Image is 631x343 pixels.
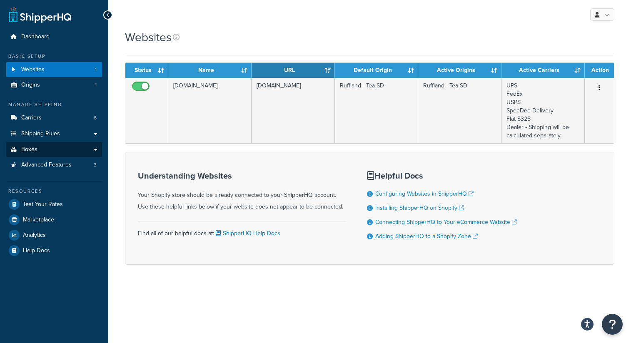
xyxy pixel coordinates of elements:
a: ShipperHQ Home [9,6,71,23]
span: 6 [94,114,97,122]
span: Websites [21,66,45,73]
span: Boxes [21,146,37,153]
a: Installing ShipperHQ on Shopify [375,204,464,212]
a: Marketplace [6,212,102,227]
li: Websites [6,62,102,77]
div: Manage Shipping [6,101,102,108]
a: Analytics [6,228,102,243]
h3: Helpful Docs [367,171,517,180]
li: Origins [6,77,102,93]
div: Find all of our helpful docs at: [138,221,346,239]
span: Marketplace [23,216,54,224]
a: Test Your Rates [6,197,102,212]
th: Active Origins: activate to sort column ascending [418,63,501,78]
th: Active Carriers: activate to sort column ascending [501,63,585,78]
td: [DOMAIN_NAME] [252,78,335,143]
a: Carriers 6 [6,110,102,126]
th: Name: activate to sort column ascending [168,63,252,78]
span: 3 [94,162,97,169]
th: Action [585,63,614,78]
span: Dashboard [21,33,50,40]
th: Status: activate to sort column ascending [125,63,168,78]
div: Resources [6,188,102,195]
a: Advanced Features 3 [6,157,102,173]
span: Test Your Rates [23,201,63,208]
a: ShipperHQ Help Docs [214,229,280,238]
button: Open Resource Center [602,314,623,335]
a: Adding ShipperHQ to a Shopify Zone [375,232,478,241]
span: 1 [95,82,97,89]
span: Help Docs [23,247,50,254]
li: Carriers [6,110,102,126]
a: Shipping Rules [6,126,102,142]
th: URL: activate to sort column ascending [252,63,335,78]
th: Default Origin: activate to sort column ascending [335,63,418,78]
li: Advanced Features [6,157,102,173]
a: Origins 1 [6,77,102,93]
td: Ruffland - Tea SD [418,78,501,143]
td: UPS FedEx USPS SpeeDee Delivery Flat $325 Dealer - Shipping will be calculated separately. [501,78,585,143]
div: Your Shopify store should be already connected to your ShipperHQ account. Use these helpful links... [138,171,346,213]
span: Advanced Features [21,162,72,169]
a: Help Docs [6,243,102,258]
div: Basic Setup [6,53,102,60]
h3: Understanding Websites [138,171,346,180]
td: [DOMAIN_NAME] [168,78,252,143]
span: 1 [95,66,97,73]
span: Origins [21,82,40,89]
a: Connecting ShipperHQ to Your eCommerce Website [375,218,517,226]
span: Analytics [23,232,46,239]
a: Configuring Websites in ShipperHQ [375,189,474,198]
td: Ruffland - Tea SD [335,78,418,143]
a: Boxes [6,142,102,157]
a: Websites 1 [6,62,102,77]
h1: Websites [125,29,172,45]
a: Dashboard [6,29,102,45]
span: Carriers [21,114,42,122]
span: Shipping Rules [21,130,60,137]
